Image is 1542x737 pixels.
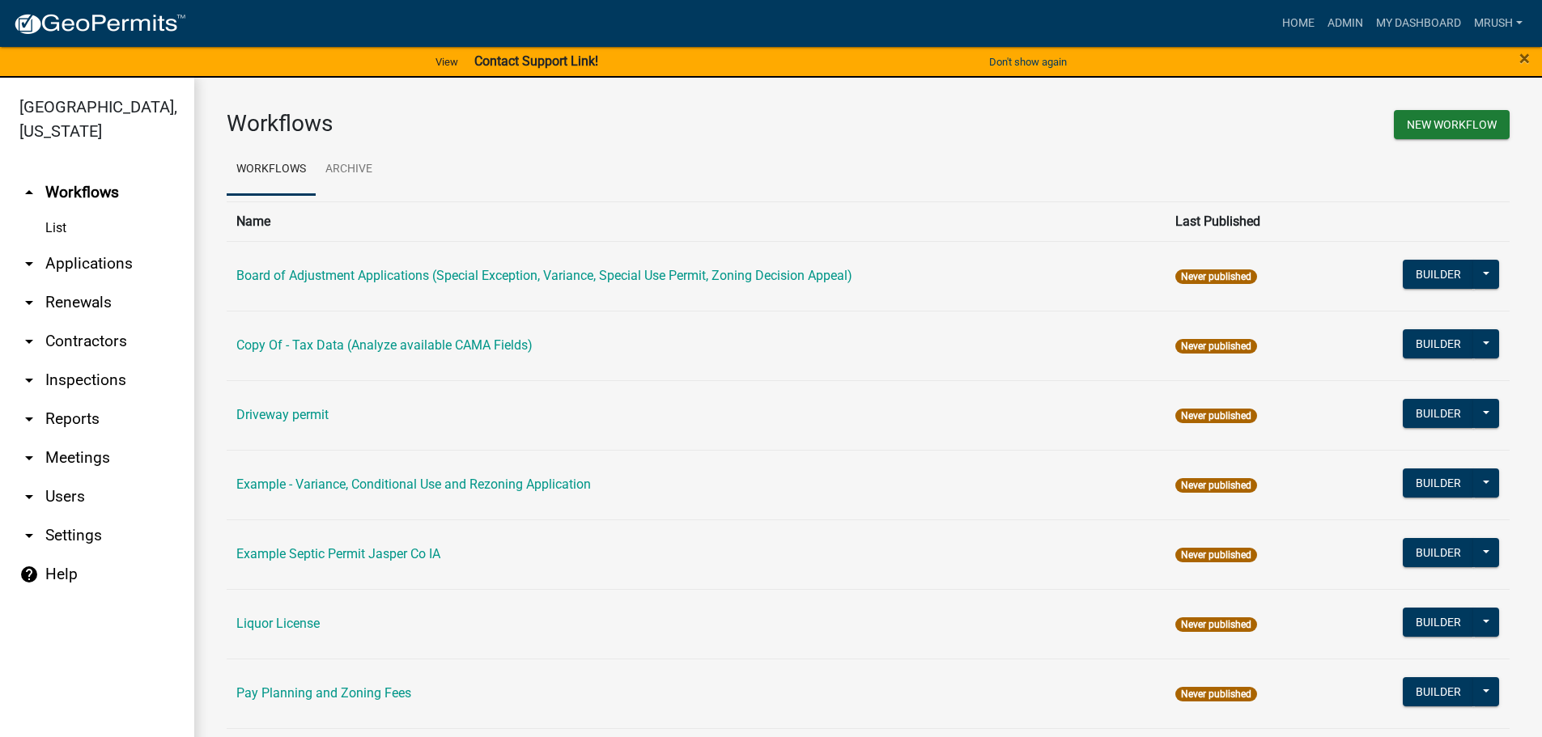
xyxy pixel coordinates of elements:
[236,407,329,422] a: Driveway permit
[1403,608,1474,637] button: Builder
[19,565,39,584] i: help
[19,371,39,390] i: arrow_drop_down
[1370,8,1468,39] a: My Dashboard
[1519,49,1530,68] button: Close
[19,526,39,545] i: arrow_drop_down
[19,332,39,351] i: arrow_drop_down
[429,49,465,75] a: View
[1403,329,1474,358] button: Builder
[227,144,316,196] a: Workflows
[236,685,411,701] a: Pay Planning and Zoning Fees
[316,144,382,196] a: Archive
[1276,8,1321,39] a: Home
[19,409,39,429] i: arrow_drop_down
[1468,8,1529,39] a: MRush
[236,337,533,353] a: Copy Of - Tax Data (Analyze available CAMA Fields)
[1321,8,1370,39] a: Admin
[19,448,39,468] i: arrow_drop_down
[1175,269,1257,284] span: Never published
[474,53,598,69] strong: Contact Support Link!
[1403,399,1474,428] button: Builder
[19,487,39,506] i: arrow_drop_down
[1175,687,1257,701] span: Never published
[1403,260,1474,289] button: Builder
[227,110,856,138] h3: Workflows
[1175,339,1257,354] span: Never published
[236,616,320,631] a: Liquor License
[1519,47,1530,70] span: ×
[1175,409,1257,423] span: Never published
[1403,677,1474,706] button: Builder
[1175,478,1257,493] span: Never published
[19,183,39,202] i: arrow_drop_up
[227,201,1166,241] th: Name
[1166,201,1336,241] th: Last Published
[19,254,39,273] i: arrow_drop_down
[983,49,1073,75] button: Don't show again
[1175,617,1257,632] span: Never published
[19,293,39,312] i: arrow_drop_down
[236,268,852,283] a: Board of Adjustment Applications (Special Exception, Variance, Special Use Permit, Zoning Decisio...
[1175,548,1257,562] span: Never published
[1394,110,1510,139] button: New Workflow
[236,477,591,492] a: Example - Variance, Conditional Use and Rezoning Application
[1403,538,1474,567] button: Builder
[1403,468,1474,498] button: Builder
[236,546,440,561] a: Example Septic Permit Jasper Co IA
